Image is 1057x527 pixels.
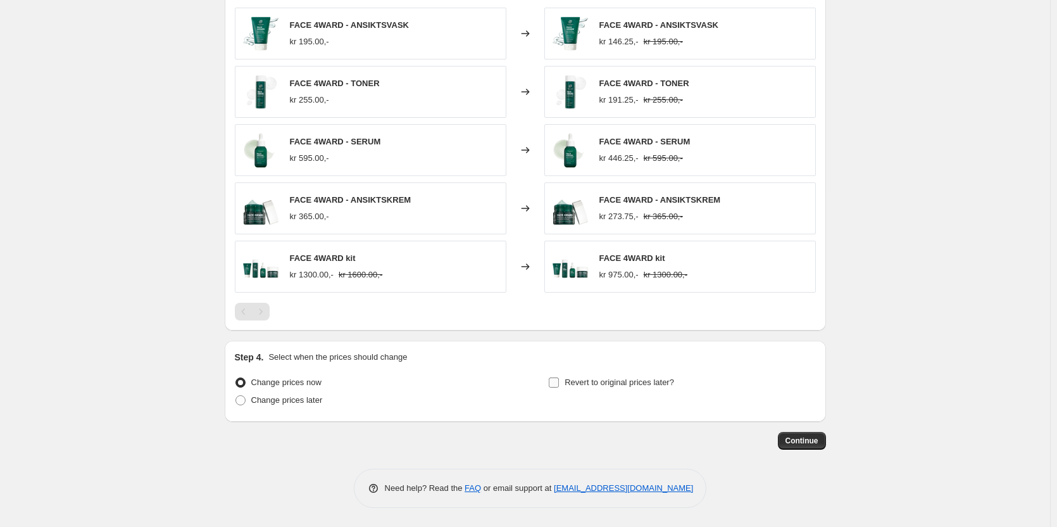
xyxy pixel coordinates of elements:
[599,210,639,223] div: kr 273.75,-
[644,210,683,223] strike: kr 365.00,-
[385,483,465,493] span: Need help? Read the
[565,378,674,387] span: Revert to original prices later?
[599,20,719,30] span: FACE 4WARD - ANSIKTSVASK
[554,483,693,493] a: [EMAIL_ADDRESS][DOMAIN_NAME]
[235,303,270,321] nav: Pagination
[290,137,381,146] span: FACE 4WARD - SERUM
[290,210,329,223] div: kr 365.00,-
[268,351,407,364] p: Select when the prices should change
[599,137,691,146] span: FACE 4WARD - SERUM
[599,35,639,48] div: kr 146.25,-
[551,73,589,111] img: f4w-toner-1_80x.png
[785,436,818,446] span: Continue
[290,253,356,263] span: FACE 4WARD kit
[644,94,683,106] strike: kr 255.00,-
[481,483,554,493] span: or email support at
[551,15,589,53] img: f4w-facewash-1_80x.png
[644,35,683,48] strike: kr 195.00,-
[644,152,683,165] strike: kr 595.00,-
[290,20,410,30] span: FACE 4WARD - ANSIKTSVASK
[290,94,329,106] div: kr 255.00,-
[290,269,334,281] div: kr 1300.00,-
[465,483,481,493] a: FAQ
[551,131,589,169] img: f4w-serum-ps_80x.png
[551,189,589,227] img: f4w-moisturiser-1-noswatch_80x.png
[599,269,639,281] div: kr 975.00,-
[339,269,382,281] strike: kr 1600.00,-
[290,35,329,48] div: kr 195.00,-
[599,253,665,263] span: FACE 4WARD kit
[599,152,639,165] div: kr 446.25,-
[644,269,687,281] strike: kr 1300.00,-
[242,189,280,227] img: f4w-moisturiser-1-noswatch_80x.png
[242,131,280,169] img: f4w-serum-ps_80x.png
[599,94,639,106] div: kr 191.25,-
[242,73,280,111] img: f4w-toner-1_80x.png
[599,195,721,205] span: FACE 4WARD - ANSIKTSKREM
[290,152,329,165] div: kr 595.00,-
[290,79,380,88] span: FACE 4WARD - TONER
[551,248,589,286] img: Kit_80x.png
[235,351,264,364] h2: Step 4.
[251,395,323,405] span: Change prices later
[290,195,411,205] span: FACE 4WARD - ANSIKTSKREM
[599,79,689,88] span: FACE 4WARD - TONER
[251,378,322,387] span: Change prices now
[778,432,826,450] button: Continue
[242,248,280,286] img: Kit_80x.png
[242,15,280,53] img: f4w-facewash-1_80x.png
